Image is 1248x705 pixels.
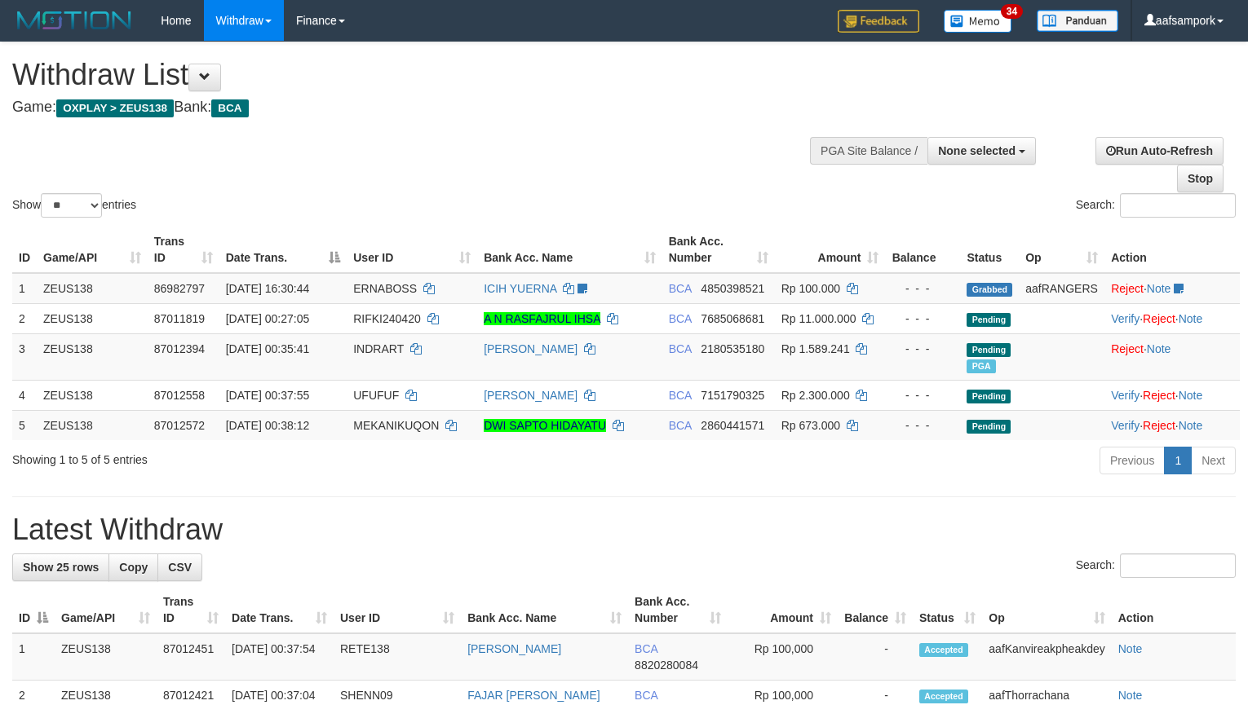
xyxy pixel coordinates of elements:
[226,389,309,402] span: [DATE] 00:37:55
[12,513,1236,546] h1: Latest Withdraw
[919,690,968,703] span: Accepted
[838,10,919,33] img: Feedback.jpg
[1104,303,1240,333] td: · ·
[1143,389,1175,402] a: Reject
[781,389,850,402] span: Rp 2.300.000
[23,561,99,574] span: Show 25 rows
[1179,419,1203,432] a: Note
[885,227,960,273] th: Balance
[838,587,913,633] th: Balance: activate to sort column ascending
[1111,342,1144,355] a: Reject
[1100,447,1165,474] a: Previous
[628,587,728,633] th: Bank Acc. Number: activate to sort column ascending
[669,389,692,402] span: BCA
[37,227,148,273] th: Game/API: activate to sort column ascending
[12,227,37,273] th: ID
[1111,389,1140,402] a: Verify
[37,303,148,333] td: ZEUS138
[662,227,775,273] th: Bank Acc. Number: activate to sort column ascending
[1143,312,1175,325] a: Reject
[1111,282,1144,295] a: Reject
[669,342,692,355] span: BCA
[635,642,657,655] span: BCA
[347,227,477,273] th: User ID: activate to sort column ascending
[967,343,1011,357] span: Pending
[12,633,55,681] td: 1
[1120,193,1236,218] input: Search:
[1147,282,1171,295] a: Note
[1104,410,1240,440] td: · ·
[781,282,840,295] span: Rp 100.000
[12,303,37,333] td: 2
[12,99,816,116] h4: Game: Bank:
[108,553,158,581] a: Copy
[477,227,662,273] th: Bank Acc. Name: activate to sort column ascending
[1095,137,1224,165] a: Run Auto-Refresh
[353,342,404,355] span: INDRART
[157,633,225,681] td: 87012451
[56,99,174,117] span: OXPLAY > ZEUS138
[1191,447,1236,474] a: Next
[938,144,1016,157] span: None selected
[960,227,1019,273] th: Status
[12,587,55,633] th: ID: activate to sort column descending
[353,419,439,432] span: MEKANIKUQON
[12,333,37,380] td: 3
[226,342,309,355] span: [DATE] 00:35:41
[484,282,556,295] a: ICIH YUERNA
[37,410,148,440] td: ZEUS138
[1037,10,1118,32] img: panduan.png
[12,380,37,410] td: 4
[12,193,136,218] label: Show entries
[1147,342,1171,355] a: Note
[1177,165,1224,192] a: Stop
[211,99,248,117] span: BCA
[37,333,148,380] td: ZEUS138
[967,390,1011,403] span: Pending
[484,342,578,355] a: [PERSON_NAME]
[1104,227,1240,273] th: Action
[967,313,1011,327] span: Pending
[892,280,954,297] div: - - -
[157,587,225,633] th: Trans ID: activate to sort column ascending
[1179,389,1203,402] a: Note
[334,633,461,681] td: RETE138
[1019,227,1104,273] th: Op: activate to sort column ascending
[461,587,628,633] th: Bank Acc. Name: activate to sort column ascending
[12,273,37,304] td: 1
[927,137,1036,165] button: None selected
[701,312,764,325] span: Copy 7685068681 to clipboard
[225,587,334,633] th: Date Trans.: activate to sort column ascending
[154,312,205,325] span: 87011819
[353,282,417,295] span: ERNABOSS
[892,311,954,327] div: - - -
[12,59,816,91] h1: Withdraw List
[919,643,968,657] span: Accepted
[334,587,461,633] th: User ID: activate to sort column ascending
[1111,419,1140,432] a: Verify
[119,561,148,574] span: Copy
[154,342,205,355] span: 87012394
[484,312,600,325] a: A N RASFAJRUL IHSA
[728,633,838,681] td: Rp 100,000
[484,389,578,402] a: [PERSON_NAME]
[781,342,850,355] span: Rp 1.589.241
[775,227,886,273] th: Amount: activate to sort column ascending
[892,387,954,403] div: - - -
[1104,333,1240,380] td: ·
[12,445,508,468] div: Showing 1 to 5 of 5 entries
[781,419,840,432] span: Rp 673.000
[484,419,606,432] a: DWI SAPTO HIDAYATU
[701,342,764,355] span: Copy 2180535180 to clipboard
[701,389,764,402] span: Copy 7151790325 to clipboard
[838,633,913,681] td: -
[225,633,334,681] td: [DATE] 00:37:54
[1111,312,1140,325] a: Verify
[967,420,1011,434] span: Pending
[168,561,192,574] span: CSV
[1118,689,1143,702] a: Note
[1076,553,1236,578] label: Search:
[1019,273,1104,304] td: aafRANGERS
[1076,193,1236,218] label: Search:
[1112,587,1236,633] th: Action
